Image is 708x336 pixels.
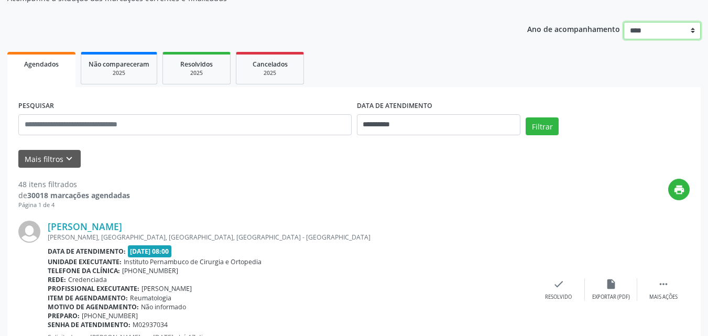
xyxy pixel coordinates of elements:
[82,311,138,320] span: [PHONE_NUMBER]
[180,60,213,69] span: Resolvidos
[48,247,126,256] b: Data de atendimento:
[605,278,617,290] i: insert_drive_file
[48,294,128,302] b: Item de agendamento:
[133,320,168,329] span: M02937034
[24,60,59,69] span: Agendados
[545,294,572,301] div: Resolvido
[48,284,139,293] b: Profissional executante:
[592,294,630,301] div: Exportar (PDF)
[48,275,66,284] b: Rede:
[89,60,149,69] span: Não compareceram
[18,221,40,243] img: img
[48,233,532,242] div: [PERSON_NAME], [GEOGRAPHIC_DATA], [GEOGRAPHIC_DATA], [GEOGRAPHIC_DATA] - [GEOGRAPHIC_DATA]
[141,284,192,293] span: [PERSON_NAME]
[649,294,678,301] div: Mais ações
[48,221,122,232] a: [PERSON_NAME]
[357,98,432,114] label: DATA DE ATENDIMENTO
[48,302,139,311] b: Motivo de agendamento:
[128,245,172,257] span: [DATE] 08:00
[141,302,186,311] span: Não informado
[244,69,296,77] div: 2025
[18,98,54,114] label: PESQUISAR
[63,153,75,165] i: keyboard_arrow_down
[48,266,120,275] b: Telefone da clínica:
[68,275,107,284] span: Credenciada
[27,190,130,200] strong: 30018 marcações agendadas
[124,257,262,266] span: Instituto Pernambuco de Cirurgia e Ortopedia
[553,278,564,290] i: check
[668,179,690,200] button: print
[527,22,620,35] p: Ano de acompanhamento
[18,190,130,201] div: de
[89,69,149,77] div: 2025
[48,311,80,320] b: Preparo:
[18,179,130,190] div: 48 itens filtrados
[48,320,130,329] b: Senha de atendimento:
[673,184,685,196] i: print
[526,117,559,135] button: Filtrar
[253,60,288,69] span: Cancelados
[18,150,81,168] button: Mais filtroskeyboard_arrow_down
[658,278,669,290] i: 
[18,201,130,210] div: Página 1 de 4
[48,257,122,266] b: Unidade executante:
[122,266,178,275] span: [PHONE_NUMBER]
[130,294,171,302] span: Reumatologia
[170,69,223,77] div: 2025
